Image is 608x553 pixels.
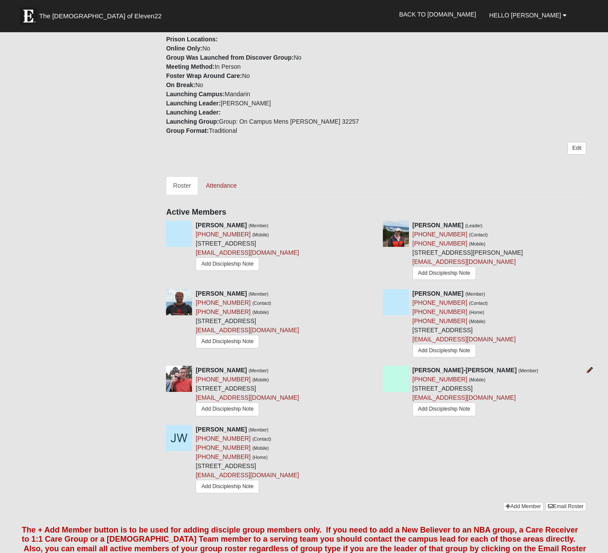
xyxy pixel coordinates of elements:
[15,3,189,25] a: The [DEMOGRAPHIC_DATA] of Eleven22
[412,289,516,360] div: [STREET_ADDRESS]
[252,232,269,237] small: (Mobile)
[412,299,467,306] a: [PHONE_NUMBER]
[166,72,242,79] strong: Foster Wrap Around Care:
[166,54,294,61] strong: Group Was Launched from Discover Group:
[412,290,463,297] strong: [PERSON_NAME]
[166,63,214,70] strong: Meeting Method:
[252,436,271,442] small: (Contact)
[196,480,259,493] a: Add Discipleship Note
[196,249,299,256] a: [EMAIL_ADDRESS][DOMAIN_NAME]
[252,310,269,315] small: (Mobile)
[249,427,269,432] small: (Member)
[166,36,217,43] strong: Prison Locations:
[469,377,486,382] small: (Mobile)
[249,223,269,228] small: (Member)
[196,335,259,348] a: Add Discipleship Note
[196,222,247,229] strong: [PERSON_NAME]
[249,291,269,297] small: (Member)
[469,310,484,315] small: (Home)
[196,472,299,479] a: [EMAIL_ADDRESS][DOMAIN_NAME]
[252,445,269,451] small: (Mobile)
[412,240,467,247] a: [PHONE_NUMBER]
[196,444,250,451] a: [PHONE_NUMBER]
[252,300,271,306] small: (Contact)
[196,376,250,383] a: [PHONE_NUMBER]
[567,142,586,155] a: Edit
[196,366,299,418] div: [STREET_ADDRESS]
[196,290,247,297] strong: [PERSON_NAME]
[412,344,476,357] a: Add Discipleship Note
[465,223,483,228] small: (Leader)
[412,221,523,282] div: [STREET_ADDRESS][PERSON_NAME]
[196,257,259,271] a: Add Discipleship Note
[196,221,299,273] div: [STREET_ADDRESS]
[469,241,486,246] small: (Mobile)
[483,4,573,26] a: Hello [PERSON_NAME]
[196,435,250,442] a: [PHONE_NUMBER]
[412,336,516,343] a: [EMAIL_ADDRESS][DOMAIN_NAME]
[489,12,561,19] span: Hello [PERSON_NAME]
[166,127,209,134] strong: Group Format:
[412,266,476,280] a: Add Discipleship Note
[166,45,202,52] strong: Online Only:
[412,376,467,383] a: [PHONE_NUMBER]
[545,502,586,511] a: Email Roster
[196,308,250,315] a: [PHONE_NUMBER]
[196,299,250,306] a: [PHONE_NUMBER]
[392,3,483,25] a: Back to [DOMAIN_NAME]
[412,402,476,416] a: Add Discipleship Note
[196,231,250,238] a: [PHONE_NUMBER]
[503,502,544,511] a: Add Member
[196,426,247,433] strong: [PERSON_NAME]
[465,291,485,297] small: (Member)
[252,377,269,382] small: (Mobile)
[412,258,516,265] a: [EMAIL_ADDRESS][DOMAIN_NAME]
[412,222,463,229] strong: [PERSON_NAME]
[469,232,488,237] small: (Contact)
[412,308,467,315] a: [PHONE_NUMBER]
[196,327,299,334] a: [EMAIL_ADDRESS][DOMAIN_NAME]
[196,367,247,374] strong: [PERSON_NAME]
[166,100,220,107] strong: Launching Leader:
[166,81,195,88] strong: On Break:
[252,455,267,460] small: (Home)
[166,118,219,125] strong: Launching Group:
[199,176,244,195] a: Attendance
[166,176,198,195] a: Roster
[412,317,467,324] a: [PHONE_NUMBER]
[196,453,250,460] a: [PHONE_NUMBER]
[412,367,517,374] strong: [PERSON_NAME]-[PERSON_NAME]
[20,7,37,25] img: Eleven22 logo
[196,289,299,351] div: [STREET_ADDRESS]
[469,300,488,306] small: (Contact)
[469,319,486,324] small: (Mobile)
[518,368,538,373] small: (Member)
[196,394,299,401] a: [EMAIL_ADDRESS][DOMAIN_NAME]
[412,394,516,401] a: [EMAIL_ADDRESS][DOMAIN_NAME]
[166,109,220,116] strong: Launching Leader:
[196,402,259,416] a: Add Discipleship Note
[412,231,467,238] a: [PHONE_NUMBER]
[166,91,225,98] strong: Launching Campus:
[412,366,538,418] div: [STREET_ADDRESS]
[39,12,162,20] span: The [DEMOGRAPHIC_DATA] of Eleven22
[166,208,586,217] h4: Active Members
[249,368,269,373] small: (Member)
[196,425,299,496] div: [STREET_ADDRESS]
